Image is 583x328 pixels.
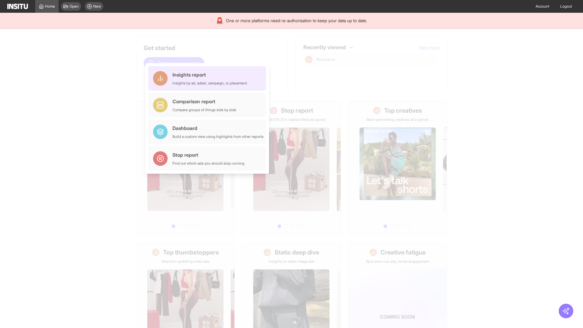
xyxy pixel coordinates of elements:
div: Build a custom view using highlights from other reports [172,134,264,139]
div: Stop report [172,151,244,159]
span: One or more platforms need re-authorisation to keep your data up to date. [226,18,367,24]
div: Insights report [172,71,247,78]
span: New [93,4,101,9]
span: Home [45,4,55,9]
div: Compare groups of things side by side [172,108,236,112]
div: Insights by ad, adset, campaign, or placement [172,81,247,86]
div: Comparison report [172,98,236,105]
div: 🚨 [216,16,223,25]
img: Logo [7,4,28,9]
div: Find out which ads you should stop running [172,161,244,166]
span: Open [70,4,79,9]
div: Dashboard [172,125,264,132]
